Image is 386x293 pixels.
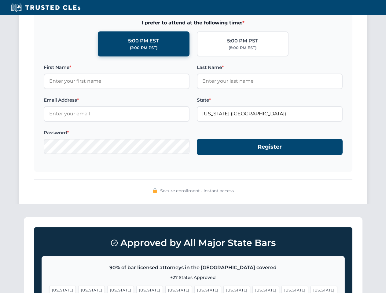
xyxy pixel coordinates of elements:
[160,187,234,194] span: Secure enrollment • Instant access
[197,96,343,104] label: State
[44,96,189,104] label: Email Address
[49,264,337,272] p: 90% of bar licensed attorneys in the [GEOGRAPHIC_DATA] covered
[197,64,343,71] label: Last Name
[44,106,189,121] input: Enter your email
[44,19,343,27] span: I prefer to attend at the following time:
[130,45,157,51] div: (2:00 PM PST)
[229,45,256,51] div: (8:00 PM EST)
[49,274,337,281] p: +27 States Approved
[44,129,189,136] label: Password
[44,64,189,71] label: First Name
[227,37,258,45] div: 5:00 PM PST
[128,37,159,45] div: 5:00 PM EST
[42,235,345,251] h3: Approved by All Major State Bars
[9,3,82,12] img: Trusted CLEs
[197,106,343,121] input: Florida (FL)
[197,74,343,89] input: Enter your last name
[153,188,157,193] img: 🔒
[44,74,189,89] input: Enter your first name
[197,139,343,155] button: Register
